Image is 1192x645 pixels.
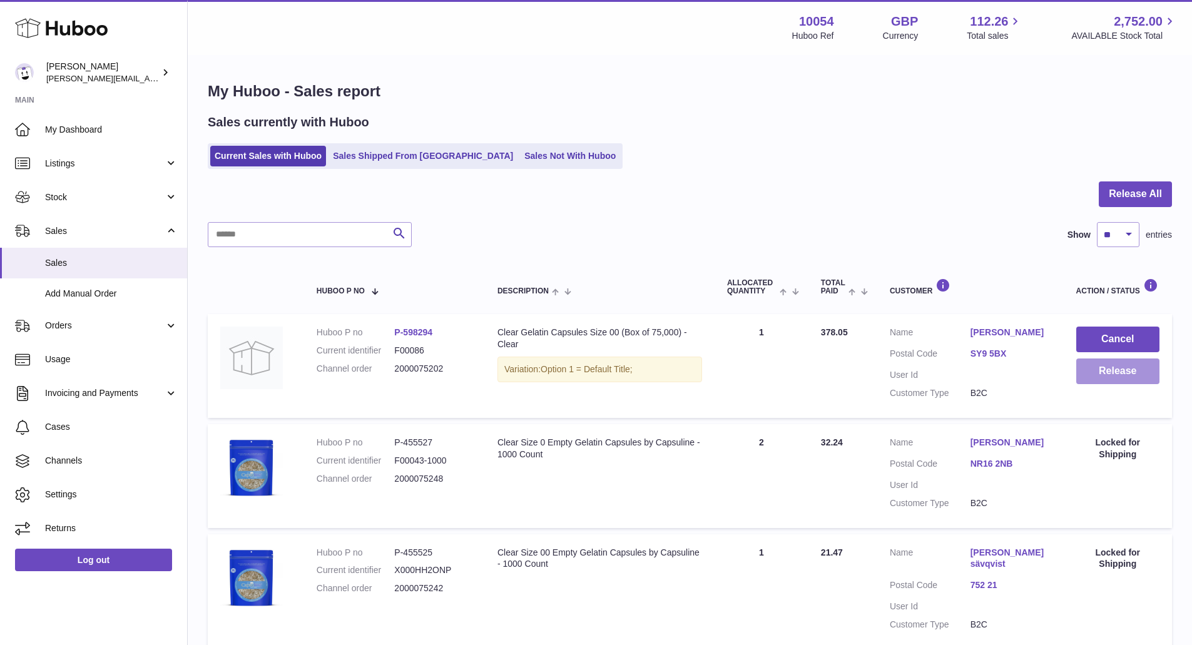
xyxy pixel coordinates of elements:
[15,63,34,82] img: luz@capsuline.com
[45,320,165,332] span: Orders
[890,601,970,612] dt: User Id
[890,369,970,381] dt: User Id
[890,458,970,473] dt: Postal Code
[890,497,970,509] dt: Customer Type
[970,387,1051,399] dd: B2C
[890,327,970,342] dt: Name
[890,619,970,631] dt: Customer Type
[394,345,472,357] dd: F00086
[967,30,1022,42] span: Total sales
[890,437,970,452] dt: Name
[45,387,165,399] span: Invoicing and Payments
[799,13,834,30] strong: 10054
[497,327,702,350] div: Clear Gelatin Capsules Size 00 (Box of 75,000) - Clear
[883,30,919,42] div: Currency
[970,619,1051,631] dd: B2C
[970,579,1051,591] a: 752 21
[967,13,1022,42] a: 112.26 Total sales
[45,191,165,203] span: Stock
[821,547,843,557] span: 21.47
[1076,327,1159,352] button: Cancel
[1099,181,1172,207] button: Release All
[220,437,283,499] img: 1655819094.jpg
[317,564,395,576] dt: Current identifier
[317,437,395,449] dt: Huboo P no
[497,547,702,571] div: Clear Size 00 Empty Gelatin Capsules by Capsuline - 1000 Count
[45,158,165,170] span: Listings
[1076,358,1159,384] button: Release
[520,146,620,166] a: Sales Not With Huboo
[220,547,283,609] img: 1655819039.jpg
[970,458,1051,470] a: NR16 2NB
[970,327,1051,338] a: [PERSON_NAME]
[317,547,395,559] dt: Huboo P no
[317,345,395,357] dt: Current identifier
[329,146,517,166] a: Sales Shipped From [GEOGRAPHIC_DATA]
[394,327,432,337] a: P-598294
[45,522,178,534] span: Returns
[1146,229,1172,241] span: entries
[45,421,178,433] span: Cases
[45,489,178,500] span: Settings
[317,363,395,375] dt: Channel order
[792,30,834,42] div: Huboo Ref
[317,455,395,467] dt: Current identifier
[210,146,326,166] a: Current Sales with Huboo
[890,547,970,574] dt: Name
[891,13,918,30] strong: GBP
[715,424,808,528] td: 2
[890,579,970,594] dt: Postal Code
[970,348,1051,360] a: SY9 5BX
[45,225,165,237] span: Sales
[1071,30,1177,42] span: AVAILABLE Stock Total
[394,455,472,467] dd: F00043-1000
[970,437,1051,449] a: [PERSON_NAME]
[45,455,178,467] span: Channels
[497,287,549,295] span: Description
[727,279,777,295] span: ALLOCATED Quantity
[1114,13,1163,30] span: 2,752.00
[1076,437,1159,460] div: Locked for Shipping
[45,353,178,365] span: Usage
[497,437,702,460] div: Clear Size 0 Empty Gelatin Capsules by Capsuline - 1000 Count
[821,327,848,337] span: 378.05
[317,327,395,338] dt: Huboo P no
[208,81,1172,101] h1: My Huboo - Sales report
[45,257,178,269] span: Sales
[890,278,1051,295] div: Customer
[970,497,1051,509] dd: B2C
[317,582,395,594] dt: Channel order
[394,547,472,559] dd: P-455525
[208,114,369,131] h2: Sales currently with Huboo
[890,348,970,363] dt: Postal Code
[1076,278,1159,295] div: Action / Status
[220,327,283,389] img: no-photo.jpg
[394,582,472,594] dd: 2000075242
[715,314,808,418] td: 1
[317,473,395,485] dt: Channel order
[45,124,178,136] span: My Dashboard
[394,437,472,449] dd: P-455527
[497,357,702,382] div: Variation:
[541,364,633,374] span: Option 1 = Default Title;
[890,479,970,491] dt: User Id
[970,13,1008,30] span: 112.26
[15,549,172,571] a: Log out
[45,288,178,300] span: Add Manual Order
[317,287,365,295] span: Huboo P no
[890,387,970,399] dt: Customer Type
[46,73,251,83] span: [PERSON_NAME][EMAIL_ADDRESS][DOMAIN_NAME]
[1067,229,1091,241] label: Show
[394,473,472,485] dd: 2000075248
[394,363,472,375] dd: 2000075202
[46,61,159,84] div: [PERSON_NAME]
[394,564,472,576] dd: X000HH2ONP
[821,279,845,295] span: Total paid
[970,547,1051,571] a: [PERSON_NAME] sävqvist
[821,437,843,447] span: 32.24
[1076,547,1159,571] div: Locked for Shipping
[1071,13,1177,42] a: 2,752.00 AVAILABLE Stock Total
